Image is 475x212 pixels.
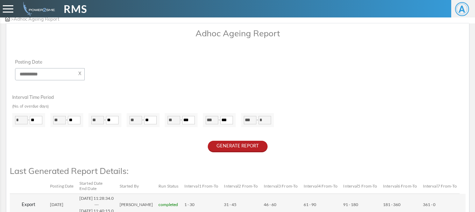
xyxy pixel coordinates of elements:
[423,202,435,207] span: 361 - 0
[14,16,59,22] span: Adhoc Ageing Report
[261,178,301,193] th: Interval3 From-To
[79,202,114,208] div: ---
[208,141,268,152] button: GENERATE REPORT
[5,16,10,21] img: admin
[50,202,63,207] span: [DATE]
[158,202,178,207] span: completed
[12,59,50,66] label: Posting Date
[420,178,460,193] th: Interval7 From-To
[156,178,182,193] th: Run Status
[10,27,466,39] p: Adhoc Ageing Report
[79,186,114,191] div: End Date
[47,178,77,193] th: Posting Date
[78,70,81,77] a: X
[64,1,87,17] span: RMS
[340,178,380,193] th: Interval5 From-To
[241,113,274,127] div: -
[10,166,129,176] span: Last Generated Report Details:
[221,178,261,193] th: Interval2 From-To
[88,113,121,127] div: -
[12,104,49,109] small: (No. of overdue days)
[343,202,358,207] span: 91 - 180
[184,202,194,207] span: 1 - 30
[77,178,117,193] th: Started Date
[50,113,83,127] div: -
[12,113,45,127] div: -
[13,199,44,210] button: Export
[455,2,469,16] span: A
[304,202,316,207] span: 61 - 90
[301,178,341,193] th: Interval4 From-To
[224,202,236,207] span: 31 - 45
[182,178,221,193] th: Interval1 From-To
[117,178,156,193] th: Started By
[203,113,236,127] div: -
[120,202,153,207] span: [PERSON_NAME]
[165,113,198,127] div: -
[383,202,400,207] span: 181 - 360
[12,94,54,101] label: Interval Time Period
[380,178,420,193] th: Interval6 From-To
[127,113,159,127] div: -
[264,202,276,207] span: 46 - 60
[20,2,55,16] img: admin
